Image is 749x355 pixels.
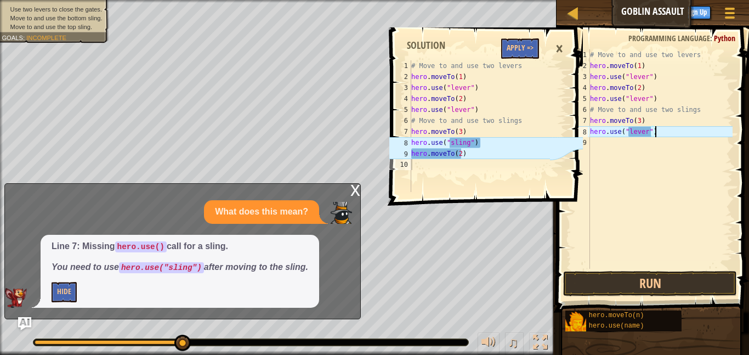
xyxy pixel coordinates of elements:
[389,71,411,82] div: 2
[389,115,411,126] div: 6
[2,34,23,41] span: Goals
[628,33,710,43] span: Programming language
[624,6,643,16] span: Ask AI
[619,2,648,22] button: Ask AI
[52,262,308,272] em: You need to use after moving to the sling.
[2,22,102,31] li: Move to and use the top sling.
[563,271,737,296] button: Run
[10,14,103,21] span: Move to and use the bottom sling.
[23,34,26,41] span: :
[401,38,451,53] div: Solution
[550,36,569,61] div: ×
[389,126,411,137] div: 7
[389,104,411,115] div: 5
[52,282,77,302] button: Hide
[26,34,66,41] span: Incomplete
[10,5,102,13] span: Use two levers to close the gates.
[389,148,411,159] div: 9
[18,317,31,330] button: Ask AI
[589,322,644,330] span: hero.use(name)
[52,240,308,253] p: Line 7: Missing call for a sling.
[389,93,411,104] div: 4
[330,202,352,224] img: Player
[714,33,735,43] span: Python
[389,159,411,170] div: 10
[389,137,411,148] div: 8
[501,38,539,59] button: Apply =>
[119,262,204,273] code: hero.use("sling")
[589,312,644,319] span: hero.moveTo(n)
[389,82,411,93] div: 3
[389,60,411,71] div: 1
[215,206,308,218] p: What does this mean?
[716,2,744,28] button: Show game menu
[10,23,92,30] span: Move to and use the top sling.
[683,6,711,19] button: Sign Up
[2,14,102,22] li: Move to and use the bottom sling.
[710,33,714,43] span: :
[5,288,27,308] img: AI
[2,5,102,14] li: Use two levers to close the gates.
[654,6,672,16] span: Hints
[115,241,167,252] code: hero.use()
[350,184,360,195] div: x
